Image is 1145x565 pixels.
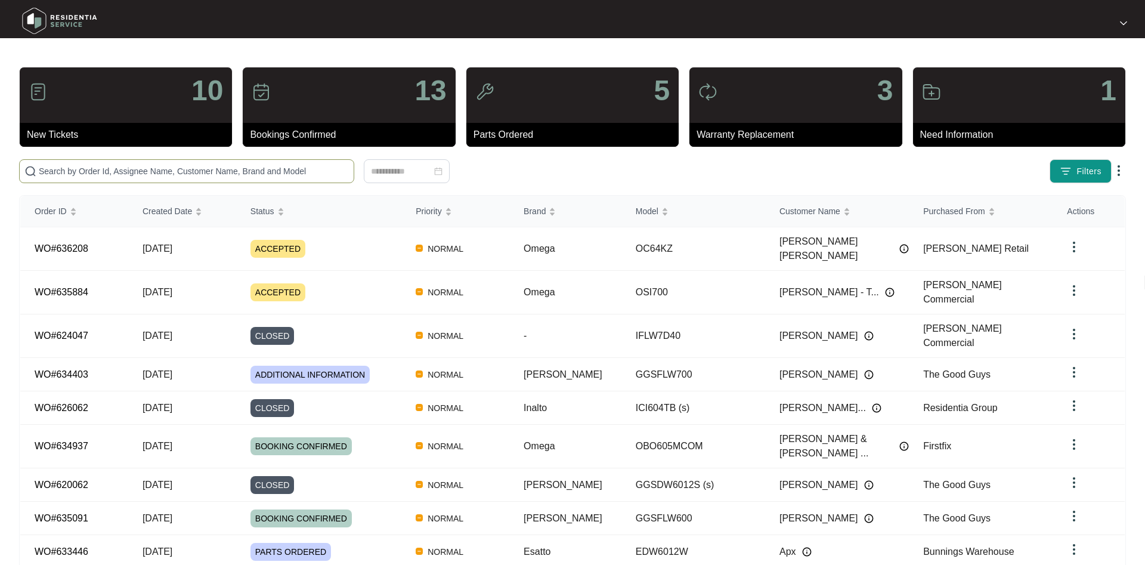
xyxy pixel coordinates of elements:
span: Omega [524,287,555,297]
th: Order ID [20,196,128,227]
a: WO#620062 [35,480,88,490]
img: Vercel Logo [416,332,423,339]
span: BOOKING CONFIRMED [250,510,352,527]
td: GGSFLW600 [621,502,765,535]
span: NORMAL [423,478,468,492]
img: dropdown arrow [1112,163,1126,178]
span: [DATE] [143,403,172,413]
p: New Tickets [27,128,232,142]
img: Info icon [864,514,874,523]
img: dropdown arrow [1067,476,1081,490]
span: CLOSED [250,399,295,417]
img: icon [475,82,494,101]
span: NORMAL [423,401,468,415]
th: Created Date [128,196,236,227]
img: icon [922,82,941,101]
img: Info icon [864,480,874,490]
a: WO#636208 [35,243,88,254]
img: Info icon [899,441,909,451]
span: NORMAL [423,329,468,343]
span: NORMAL [423,511,468,526]
span: [DATE] [143,287,172,297]
span: Firstfix [923,441,951,451]
th: Purchased From [909,196,1053,227]
span: [PERSON_NAME] [524,513,602,523]
img: residentia service logo [18,3,101,39]
span: [PERSON_NAME] - T... [779,285,879,300]
span: NORMAL [423,285,468,300]
img: dropdown arrow [1067,542,1081,557]
img: Info icon [872,403,881,413]
img: icon [698,82,717,101]
span: Customer Name [779,205,840,218]
span: [PERSON_NAME] [524,369,602,379]
span: ACCEPTED [250,283,305,301]
span: NORMAL [423,545,468,559]
p: 13 [414,76,446,105]
img: filter icon [1060,165,1072,177]
span: - [524,331,527,341]
img: dropdown arrow [1067,399,1081,413]
span: [DATE] [143,243,172,254]
span: Omega [524,243,555,254]
span: Status [250,205,274,218]
input: Search by Order Id, Assignee Name, Customer Name, Brand and Model [39,165,349,178]
p: Need Information [920,128,1125,142]
img: Info icon [864,370,874,379]
a: WO#626062 [35,403,88,413]
span: Brand [524,205,546,218]
a: WO#634403 [35,369,88,379]
span: [PERSON_NAME] [779,478,858,492]
img: icon [29,82,48,101]
a: WO#624047 [35,331,88,341]
span: Priority [416,205,442,218]
p: 3 [877,76,893,105]
span: Inalto [524,403,547,413]
span: [PERSON_NAME] [779,368,858,382]
span: [DATE] [143,331,172,341]
span: Purchased From [923,205,985,218]
td: IFLW7D40 [621,314,765,358]
span: [DATE] [143,513,172,523]
img: search-icon [24,165,36,177]
span: Omega [524,441,555,451]
span: Residentia Group [923,403,998,413]
img: dropdown arrow [1067,283,1081,298]
img: Vercel Logo [416,371,423,378]
p: 1 [1100,76,1116,105]
img: dropdown arrow [1067,365,1081,379]
p: 5 [654,76,670,105]
span: ACCEPTED [250,240,305,258]
img: Info icon [899,244,909,254]
img: Vercel Logo [416,548,423,555]
img: dropdown arrow [1067,509,1081,523]
a: WO#635884 [35,287,88,297]
a: WO#634937 [35,441,88,451]
p: Bookings Confirmed [250,128,455,142]
img: Vercel Logo [416,288,423,295]
th: Model [621,196,765,227]
button: filter iconFilters [1050,159,1112,183]
th: Actions [1053,196,1125,227]
span: [PERSON_NAME] Commercial [923,323,1002,348]
span: NORMAL [423,368,468,382]
img: dropdown arrow [1067,437,1081,452]
span: The Good Guys [923,369,991,379]
span: BOOKING CONFIRMED [250,437,352,455]
td: ICI604TB (s) [621,391,765,425]
td: OSI700 [621,271,765,314]
span: Filters [1076,165,1101,178]
img: Info icon [885,288,895,297]
span: ADDITIONAL INFORMATION [250,366,370,384]
td: OBO605MCOM [621,425,765,468]
span: [PERSON_NAME] [PERSON_NAME] [779,234,893,263]
img: Info icon [802,547,812,557]
p: Warranty Replacement [697,128,902,142]
td: GGSDW6012S (s) [621,468,765,502]
span: [PERSON_NAME] Commercial [923,280,1002,304]
span: Esatto [524,547,550,557]
span: Order ID [35,205,67,218]
img: dropdown arrow [1067,327,1081,341]
span: CLOSED [250,476,295,494]
span: [DATE] [143,547,172,557]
